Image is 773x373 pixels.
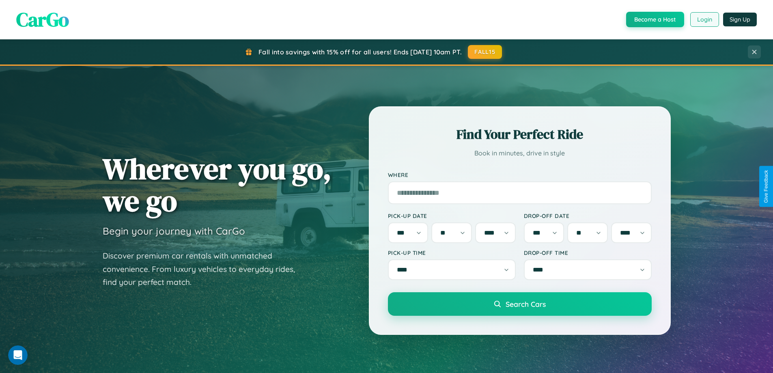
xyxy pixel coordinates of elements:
span: CarGo [16,6,69,33]
label: Where [388,171,652,178]
span: Fall into savings with 15% off for all users! Ends [DATE] 10am PT. [258,48,462,56]
button: Sign Up [723,13,757,26]
div: Give Feedback [763,170,769,203]
label: Drop-off Date [524,212,652,219]
iframe: Intercom live chat [8,345,28,365]
h3: Begin your journey with CarGo [103,225,245,237]
label: Pick-up Date [388,212,516,219]
p: Book in minutes, drive in style [388,147,652,159]
h2: Find Your Perfect Ride [388,125,652,143]
button: Login [690,12,719,27]
label: Pick-up Time [388,249,516,256]
label: Drop-off Time [524,249,652,256]
p: Discover premium car rentals with unmatched convenience. From luxury vehicles to everyday rides, ... [103,249,306,289]
button: FALL15 [468,45,502,59]
h1: Wherever you go, we go [103,153,332,217]
button: Become a Host [626,12,684,27]
button: Search Cars [388,292,652,316]
span: Search Cars [506,300,546,308]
